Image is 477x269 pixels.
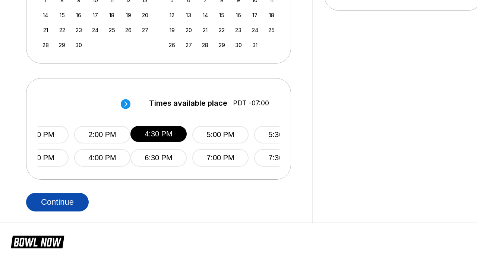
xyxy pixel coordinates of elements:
div: Choose Tuesday, October 21st, 2025 [200,25,210,35]
div: Choose Wednesday, September 24th, 2025 [90,25,100,35]
div: Choose Monday, September 22nd, 2025 [57,25,67,35]
button: Continue [26,193,89,211]
button: 6:30 PM [130,149,187,167]
div: Choose Monday, October 20th, 2025 [184,25,194,35]
div: Choose Tuesday, October 14th, 2025 [200,10,210,20]
div: Choose Friday, October 31st, 2025 [250,40,260,50]
button: 4:30 PM [130,126,187,142]
div: Choose Thursday, September 25th, 2025 [107,25,117,35]
button: 7:00 PM [192,149,249,167]
div: Choose Wednesday, October 15th, 2025 [217,10,227,20]
div: Choose Sunday, October 12th, 2025 [167,10,177,20]
div: Choose Thursday, October 16th, 2025 [233,10,243,20]
div: Choose Sunday, October 19th, 2025 [167,25,177,35]
div: Choose Monday, September 29th, 2025 [57,40,67,50]
button: 5:00 PM [192,126,249,143]
div: Choose Sunday, October 26th, 2025 [167,40,177,50]
div: Choose Tuesday, September 30th, 2025 [74,40,84,50]
div: Choose Saturday, October 18th, 2025 [266,10,277,20]
div: Choose Friday, September 26th, 2025 [123,25,133,35]
div: Choose Friday, October 24th, 2025 [250,25,260,35]
button: 1:30 PM [12,126,69,143]
div: Choose Wednesday, September 17th, 2025 [90,10,100,20]
button: 4:00 PM [74,149,130,167]
div: Choose Wednesday, October 22nd, 2025 [217,25,227,35]
span: PDT -07:00 [233,99,269,107]
span: Times available place [149,99,227,107]
div: Choose Sunday, September 21st, 2025 [41,25,51,35]
div: Choose Tuesday, September 23rd, 2025 [74,25,84,35]
div: Choose Sunday, September 14th, 2025 [41,10,51,20]
button: 7:30 PM [254,149,310,167]
div: Choose Thursday, October 30th, 2025 [233,40,243,50]
div: Choose Thursday, October 23rd, 2025 [233,25,243,35]
div: Choose Friday, September 19th, 2025 [123,10,133,20]
div: Choose Monday, October 13th, 2025 [184,10,194,20]
div: Choose Tuesday, September 16th, 2025 [74,10,84,20]
div: Choose Tuesday, October 28th, 2025 [200,40,210,50]
div: Choose Saturday, September 20th, 2025 [140,10,150,20]
div: Choose Wednesday, October 29th, 2025 [217,40,227,50]
div: Choose Thursday, September 18th, 2025 [107,10,117,20]
div: Choose Saturday, October 25th, 2025 [266,25,277,35]
div: Choose Saturday, September 27th, 2025 [140,25,150,35]
div: Choose Sunday, September 28th, 2025 [41,40,51,50]
button: 2:00 PM [74,126,130,143]
div: Choose Friday, October 17th, 2025 [250,10,260,20]
div: Choose Monday, October 27th, 2025 [184,40,194,50]
button: 3:30 PM [12,149,69,167]
button: 5:30 PM [254,126,310,143]
div: Choose Monday, September 15th, 2025 [57,10,67,20]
